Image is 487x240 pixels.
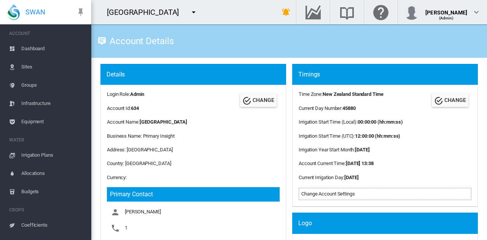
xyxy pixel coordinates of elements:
b: 00:00:00 (hh:mm:ss) [358,119,403,125]
span: Coefficients [21,216,85,234]
md-icon: icon-check-circle [242,96,251,105]
div: Currency: [107,174,280,181]
md-icon: icon-tooltip-text [97,37,107,46]
b: 634 [131,105,139,111]
div: : [299,91,403,98]
span: (Admin) [439,16,454,20]
md-icon: Click here for help [372,8,390,17]
div: : [299,133,403,140]
b: [DATE] 13:38 [346,161,374,166]
div: Details [107,70,286,79]
button: Change Account Details [240,93,277,107]
span: Sites [21,58,85,76]
b: [DATE] [344,175,359,180]
span: Budgets [21,183,85,201]
span: Allocations [21,164,85,183]
h3: Primary Contact [107,187,280,202]
div: : [299,105,403,112]
span: WATER [9,134,85,146]
span: Equipment [21,113,85,131]
md-icon: icon-menu-down [189,8,198,17]
span: Dashboard [21,40,85,58]
button: icon-menu-down [186,5,201,20]
md-icon: icon-check-circle [434,96,443,105]
md-icon: Search the knowledge base [338,8,356,17]
div: : [299,119,403,126]
div: Timings [298,70,478,79]
span: Account Current Time [299,161,345,166]
span: Groups [21,76,85,94]
md-icon: Go to the Data Hub [304,8,322,17]
div: Business Name: Primary Insight [107,133,280,140]
b: Admin [130,91,144,97]
div: [PERSON_NAME] [425,6,467,13]
md-icon: icon-bell-ring [282,8,291,17]
span: CROPS [9,204,85,216]
md-icon: icon-chevron-down [472,8,481,17]
b: 12:00:00 (hh:mm:ss) [355,133,400,139]
div: Logo [298,219,478,227]
div: : [299,160,403,167]
b: [GEOGRAPHIC_DATA] [140,119,187,125]
md-icon: icon-account [111,208,120,217]
md-icon: icon-pin [76,8,85,17]
div: Address: [GEOGRAPHIC_DATA] [107,146,280,153]
span: CHANGE [444,97,466,103]
div: Account Id: [107,105,144,112]
span: Irrigation Plans [21,146,85,164]
img: profile.jpg [404,5,419,20]
div: : [299,146,403,153]
span: Irrigation Start Time (UTC) [299,133,354,139]
span: SWAN [25,7,45,17]
span: Current Irrigation Day [299,175,343,180]
div: Change Account Settings [301,191,469,197]
span: Time Zone [299,91,321,97]
b: New Zealand Standard Time [323,91,384,97]
div: Country: [GEOGRAPHIC_DATA] [107,160,280,167]
div: Account Details [107,38,174,44]
span: Current Day Number [299,105,341,111]
b: [DATE] [355,147,369,153]
span: Irrigation Start Time (Local) [299,119,356,125]
div: Account Name: [107,119,280,126]
span: ACCOUNT [9,27,85,40]
span: Irrigation Year Start Month [299,147,354,153]
span: 1 [125,225,127,231]
b: 45880 [342,105,356,111]
span: [PERSON_NAME] [125,209,161,215]
div: [GEOGRAPHIC_DATA] [107,7,186,17]
button: icon-bell-ring [279,5,294,20]
div: : [299,174,403,181]
span: Infrastructure [21,94,85,113]
button: Change Account Timings [432,93,468,107]
span: CHANGE [253,97,274,103]
md-icon: icon-phone [111,224,120,233]
img: SWAN-Landscape-Logo-Colour-drop.png [8,4,20,20]
div: Login Role: [107,91,144,98]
